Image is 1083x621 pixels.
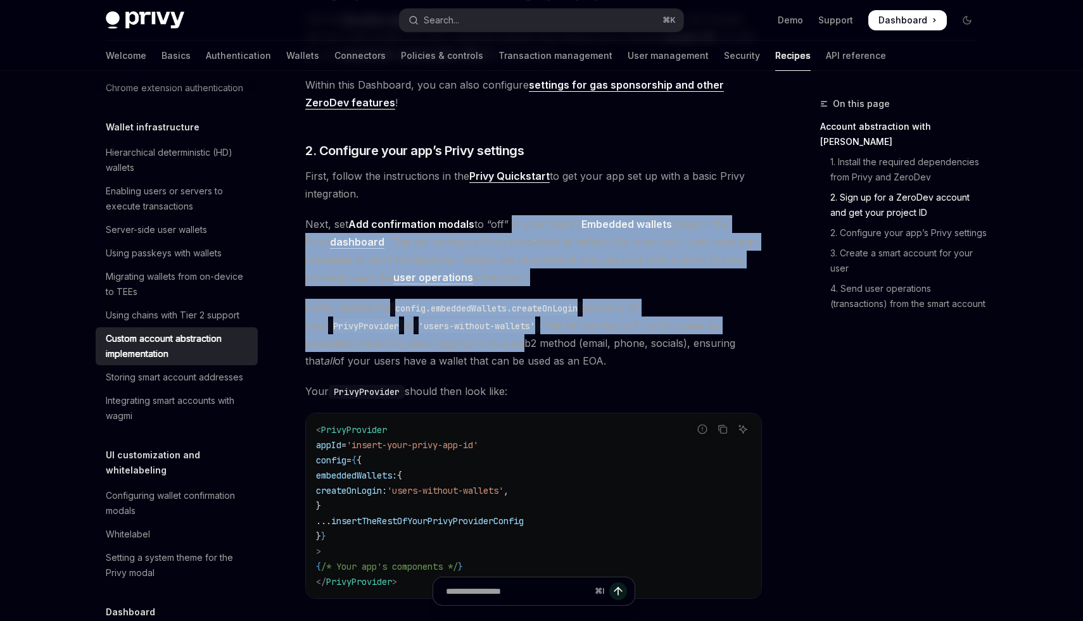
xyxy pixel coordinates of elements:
[414,319,540,333] code: 'users-without-wallets'
[106,41,146,71] a: Welcome
[321,530,326,542] span: }
[96,546,258,584] a: Setting a system theme for the Privy modal
[820,187,987,223] a: 2. Sign up for a ZeroDev account and get your project ID
[106,331,250,361] div: Custom account abstraction implementation
[519,235,534,248] em: not
[868,10,947,30] a: Dashboard
[820,243,987,279] a: 3. Create a smart account for your user
[724,41,760,71] a: Security
[820,279,987,314] a: 4. Send user operations (transactions) from the smart account
[628,41,709,71] a: User management
[316,424,321,436] span: <
[106,488,250,518] div: Configuring wallet confirmation modals
[503,485,509,496] span: ,
[106,269,250,299] div: Migrating wallets from on-device to TEEs
[351,455,357,466] span: {
[321,561,458,572] span: /* Your app's components */
[316,439,341,451] span: appId
[662,15,676,25] span: ⌘ K
[106,370,243,385] div: Storing smart account addresses
[820,223,987,243] a: 2. Configure your app’s Privy settings
[106,120,199,135] h5: Wallet infrastructure
[469,170,550,182] strong: Privy Quickstart
[400,9,683,32] button: Open search
[357,455,362,466] span: {
[305,215,762,286] span: Next, set to “off” in your app’s [ ] page in the Privy . This will configure Privy to show its de...
[775,41,811,71] a: Recipes
[305,142,524,160] span: 2. Configure your app’s Privy settings
[334,41,386,71] a: Connectors
[446,577,590,605] input: Ask a question...
[957,10,977,30] button: Toggle dark mode
[820,152,987,187] a: 1. Install the required dependencies from Privy and ZeroDev
[316,546,321,557] span: >
[206,41,271,71] a: Authentication
[106,527,150,542] div: Whitelabel
[401,41,483,71] a: Policies & controls
[321,424,387,436] span: PrivyProvider
[316,455,346,466] span: config
[714,421,731,437] button: Copy the contents from the code block
[106,605,155,620] h5: Dashboard
[826,41,886,71] a: API reference
[106,145,250,175] div: Hierarchical deterministic (HD) wallets
[458,561,463,572] span: }
[96,180,258,218] a: Enabling users or servers to execute transactions
[106,184,250,214] div: Enabling users or servers to execute transactions
[96,366,258,389] a: Storing smart account addresses
[106,393,250,423] div: Integrating smart accounts with wagmi
[316,470,397,481] span: embeddedWallets:
[833,96,890,111] span: On this page
[735,421,751,437] button: Ask AI
[305,167,762,203] span: First, follow the instructions in the to get your app set up with a basic Privy integration.
[316,530,321,542] span: }
[316,500,321,511] span: }
[96,265,258,303] a: Migrating wallets from on-device to TEEs
[387,485,503,496] span: 'users-without-wallets'
[331,515,524,527] span: insertTheRestOfYourPrivyProviderConfig
[397,470,402,481] span: {
[96,141,258,179] a: Hierarchical deterministic (HD) wallets
[330,235,384,248] strong: dashboard
[305,382,762,400] span: Your should then look like:
[694,421,711,437] button: Report incorrect code
[96,304,258,327] a: Using chains with Tier 2 support
[469,170,550,183] a: Privy Quickstart
[305,299,762,370] span: Lastly, update the property of your to .This will configure Privy to create an embedded wallet fo...
[328,319,404,333] code: PrivyProvider
[305,76,762,111] span: Within this Dashboard, you can also configure !
[96,389,258,427] a: Integrating smart accounts with wagmi
[106,448,258,478] h5: UI customization and whitelabeling
[286,41,319,71] a: Wallets
[424,13,459,28] div: Search...
[106,550,250,580] div: Setting a system theme for the Privy modal
[316,515,331,527] span: ...
[96,484,258,522] a: Configuring wallet confirmation modals
[346,439,478,451] span: 'insert-your-privy-app-id'
[818,14,853,27] a: Support
[96,327,258,365] a: Custom account abstraction implementation
[329,385,405,399] code: PrivyProvider
[778,14,803,27] a: Demo
[393,271,473,284] a: user operations
[106,246,222,261] div: Using passkeys with wallets
[341,439,346,451] span: =
[346,455,351,466] span: =
[330,235,384,249] a: dashboard
[316,485,387,496] span: createOnLogin:
[106,11,184,29] img: dark logo
[96,242,258,265] a: Using passkeys with wallets
[106,308,239,323] div: Using chains with Tier 2 support
[106,222,207,237] div: Server-side user wallets
[390,301,583,315] code: config.embeddedWallets.createOnLogin
[96,523,258,546] a: Whitelabel
[96,218,258,241] a: Server-side user wallets
[348,218,474,230] strong: Add confirmation modals
[498,41,612,71] a: Transaction management
[878,14,927,27] span: Dashboard
[161,41,191,71] a: Basics
[324,354,334,367] em: all
[581,218,672,230] strong: Embedded wallets
[609,582,627,600] button: Send message
[820,116,987,152] a: Account abstraction with [PERSON_NAME]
